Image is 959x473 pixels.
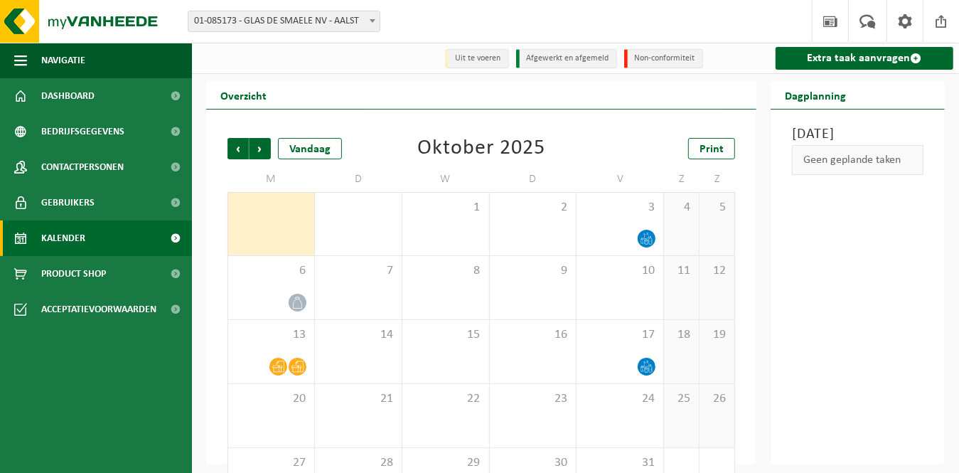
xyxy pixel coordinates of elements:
[584,327,656,343] span: 17
[188,11,380,31] span: 01-085173 - GLAS DE SMAELE NV - AALST
[235,391,307,407] span: 20
[322,263,395,279] span: 7
[41,43,85,78] span: Navigatie
[624,49,703,68] li: Non-conformiteit
[409,455,482,471] span: 29
[315,166,402,192] td: D
[497,263,569,279] span: 9
[278,138,342,159] div: Vandaag
[776,47,953,70] a: Extra taak aanvragen
[792,145,923,175] div: Geen geplande taken
[771,81,860,109] h2: Dagplanning
[409,391,482,407] span: 22
[490,166,577,192] td: D
[497,455,569,471] span: 30
[41,149,124,185] span: Contactpersonen
[188,11,380,32] span: 01-085173 - GLAS DE SMAELE NV - AALST
[322,327,395,343] span: 14
[700,166,735,192] td: Z
[516,49,617,68] li: Afgewerkt en afgemeld
[235,455,307,471] span: 27
[707,391,727,407] span: 26
[497,327,569,343] span: 16
[402,166,490,192] td: W
[577,166,664,192] td: V
[688,138,735,159] a: Print
[671,391,692,407] span: 25
[41,256,106,292] span: Product Shop
[584,391,656,407] span: 24
[497,391,569,407] span: 23
[322,391,395,407] span: 21
[671,200,692,216] span: 4
[409,327,482,343] span: 15
[227,166,315,192] td: M
[707,263,727,279] span: 12
[707,200,727,216] span: 5
[250,138,271,159] span: Volgende
[584,263,656,279] span: 10
[41,114,124,149] span: Bedrijfsgegevens
[671,263,692,279] span: 11
[235,263,307,279] span: 6
[792,124,923,145] h3: [DATE]
[584,455,656,471] span: 31
[235,327,307,343] span: 13
[41,292,156,327] span: Acceptatievoorwaarden
[700,144,724,155] span: Print
[206,81,281,109] h2: Overzicht
[497,200,569,216] span: 2
[41,220,85,256] span: Kalender
[664,166,700,192] td: Z
[707,327,727,343] span: 19
[417,138,545,159] div: Oktober 2025
[322,455,395,471] span: 28
[409,263,482,279] span: 8
[584,200,656,216] span: 3
[409,200,482,216] span: 1
[41,78,95,114] span: Dashboard
[671,327,692,343] span: 18
[227,138,249,159] span: Vorige
[41,185,95,220] span: Gebruikers
[445,49,509,68] li: Uit te voeren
